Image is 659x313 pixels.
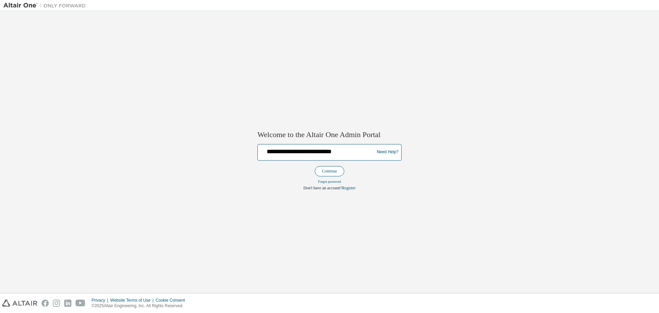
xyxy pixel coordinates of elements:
[3,2,89,9] img: Altair One
[155,298,189,303] div: Cookie Consent
[76,300,85,307] img: youtube.svg
[2,300,37,307] img: altair_logo.svg
[342,186,356,190] a: Register
[257,130,402,140] h2: Welcome to the Altair One Admin Portal
[92,303,189,309] p: © 2025 Altair Engineering, Inc. All Rights Reserved.
[110,298,155,303] div: Website Terms of Use
[53,300,60,307] img: instagram.svg
[64,300,71,307] img: linkedin.svg
[318,180,341,183] a: Forgot password
[42,300,49,307] img: facebook.svg
[92,298,110,303] div: Privacy
[315,166,344,176] button: Continue
[303,186,342,190] span: Don't have an account?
